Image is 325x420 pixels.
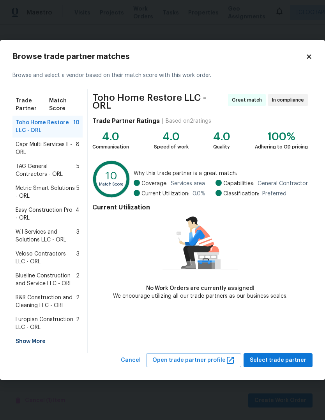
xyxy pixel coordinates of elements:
[223,190,259,198] span: Classification:
[76,272,79,288] span: 2
[160,117,166,125] div: |
[12,62,313,89] div: Browse and select a vendor based on their match score with this work order.
[76,206,79,222] span: 4
[213,133,230,141] div: 4.0
[154,143,189,151] div: Speed of work
[166,117,211,125] div: Based on 2 ratings
[16,272,76,288] span: Blueline Construction and Service LLC - ORL
[134,170,308,177] span: Why this trade partner is a great match:
[99,182,124,186] text: Match Score
[16,163,76,178] span: TAG General Contractors - ORL
[244,353,313,368] button: Select trade partner
[121,356,141,365] span: Cancel
[16,119,73,134] span: Toho Home Restore LLC - ORL
[16,141,76,156] span: Capr Multi Services ll - ORL
[255,133,308,141] div: 100%
[16,228,76,244] span: W.I Services and Solutions LLC - ORL
[76,228,79,244] span: 3
[223,180,254,188] span: Capabilities:
[92,94,226,109] span: Toho Home Restore LLC - ORL
[258,180,308,188] span: General Contractor
[92,117,160,125] h4: Trade Partner Ratings
[16,250,76,266] span: Veloso Contractors LLC - ORL
[113,292,288,300] div: We encourage utilizing all our trade partners as our business scales.
[262,190,286,198] span: Preferred
[141,180,168,188] span: Coverage:
[171,180,205,188] span: Services area
[16,184,76,200] span: Metric Smart Solutions - ORL
[76,141,79,156] span: 8
[76,163,79,178] span: 5
[250,356,306,365] span: Select trade partner
[76,316,79,331] span: 2
[73,119,79,134] span: 10
[16,97,49,113] span: Trade Partner
[154,133,189,141] div: 4.0
[12,334,83,349] div: Show More
[113,284,288,292] div: No Work Orders are currently assigned!
[76,250,79,266] span: 3
[92,204,308,211] h4: Current Utilization
[76,184,79,200] span: 5
[106,170,117,181] text: 10
[76,294,79,309] span: 2
[255,143,308,151] div: Adhering to OD pricing
[146,353,241,368] button: Open trade partner profile
[16,316,76,331] span: Europian Construction LLC - ORL
[213,143,230,151] div: Quality
[272,96,307,104] span: In compliance
[193,190,205,198] span: 0.0 %
[141,190,189,198] span: Current Utilization:
[49,97,79,113] span: Match Score
[232,96,265,104] span: Great match
[16,294,76,309] span: R&R Construction and Cleaning LLC - ORL
[16,206,76,222] span: Easy Construction Pro - ORL
[92,133,129,141] div: 4.0
[118,353,144,368] button: Cancel
[92,143,129,151] div: Communication
[12,53,306,61] h2: Browse trade partner matches
[152,356,235,365] span: Open trade partner profile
